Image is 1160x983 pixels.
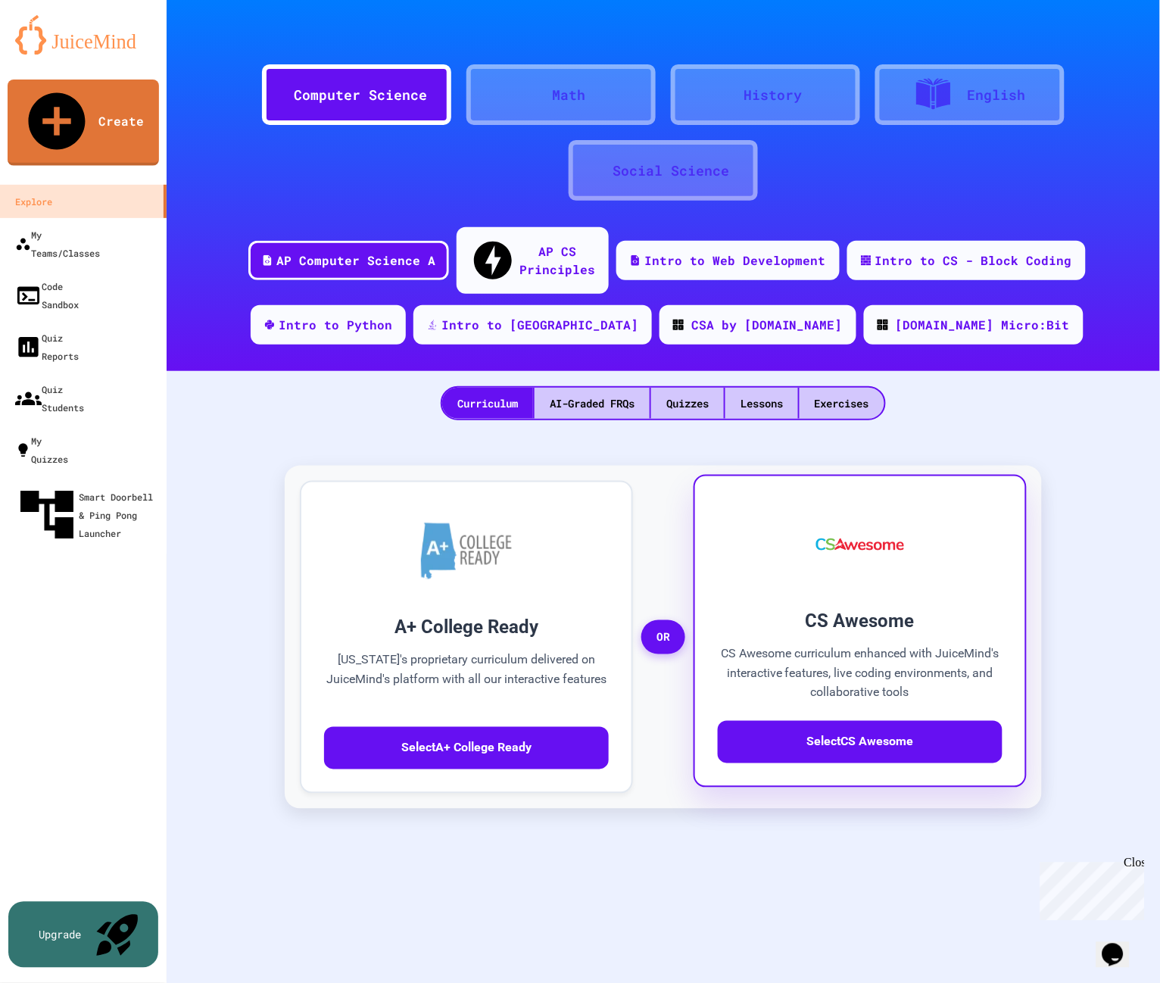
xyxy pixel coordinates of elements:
[613,161,729,181] div: Social Science
[15,226,100,262] div: My Teams/Classes
[968,85,1026,105] div: English
[15,483,161,547] div: Smart Doorbell & Ping Pong Launcher
[15,192,52,211] div: Explore
[896,316,1070,334] div: [DOMAIN_NAME] Micro:Bit
[552,85,585,105] div: Math
[324,651,609,709] p: [US_STATE]'s proprietary curriculum delivered on JuiceMind's platform with all our interactive fe...
[421,523,512,579] img: A+ College Ready
[15,277,79,314] div: Code Sandbox
[324,614,609,641] h3: A+ College Ready
[535,388,650,419] div: AI-Graded FRQs
[718,721,1003,763] button: SelectCS Awesome
[718,644,1003,703] p: CS Awesome curriculum enhanced with JuiceMind's interactive features, live coding environments, a...
[691,316,843,334] div: CSA by [DOMAIN_NAME]
[641,620,685,655] span: OR
[1096,922,1145,968] iframe: chat widget
[725,388,798,419] div: Lessons
[651,388,724,419] div: Quizzes
[800,388,884,419] div: Exercises
[15,432,68,468] div: My Quizzes
[718,608,1003,635] h3: CS Awesome
[875,251,1072,270] div: Intro to CS - Block Coding
[801,499,920,590] img: CS Awesome
[644,251,826,270] div: Intro to Web Development
[519,242,595,279] div: AP CS Principles
[276,251,435,270] div: AP Computer Science A
[744,85,803,105] div: History
[294,85,427,105] div: Computer Science
[441,316,638,334] div: Intro to [GEOGRAPHIC_DATA]
[673,320,684,330] img: CODE_logo_RGB.png
[8,80,159,166] a: Create
[442,388,533,419] div: Curriculum
[324,727,609,769] button: SelectA+ College Ready
[6,6,104,96] div: Chat with us now!Close
[15,15,151,55] img: logo-orange.svg
[15,380,84,417] div: Quiz Students
[15,329,79,365] div: Quiz Reports
[1034,857,1145,921] iframe: chat widget
[878,320,888,330] img: CODE_logo_RGB.png
[279,316,392,334] div: Intro to Python
[39,927,81,943] div: Upgrade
